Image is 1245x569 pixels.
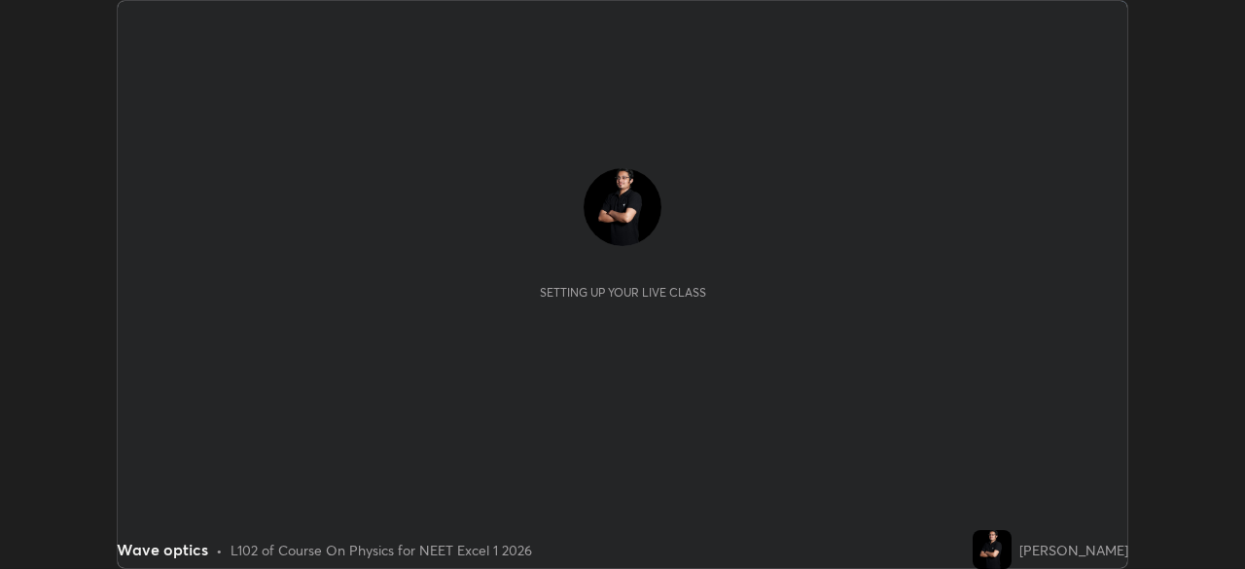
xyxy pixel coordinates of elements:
div: [PERSON_NAME] [1019,540,1128,560]
div: L102 of Course On Physics for NEET Excel 1 2026 [231,540,532,560]
div: • [216,540,223,560]
img: 40cbeb4c3a5c4ff3bcc3c6587ae1c9d7.jpg [584,168,661,246]
div: Setting up your live class [540,285,706,300]
img: 40cbeb4c3a5c4ff3bcc3c6587ae1c9d7.jpg [973,530,1012,569]
div: Wave optics [117,538,208,561]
